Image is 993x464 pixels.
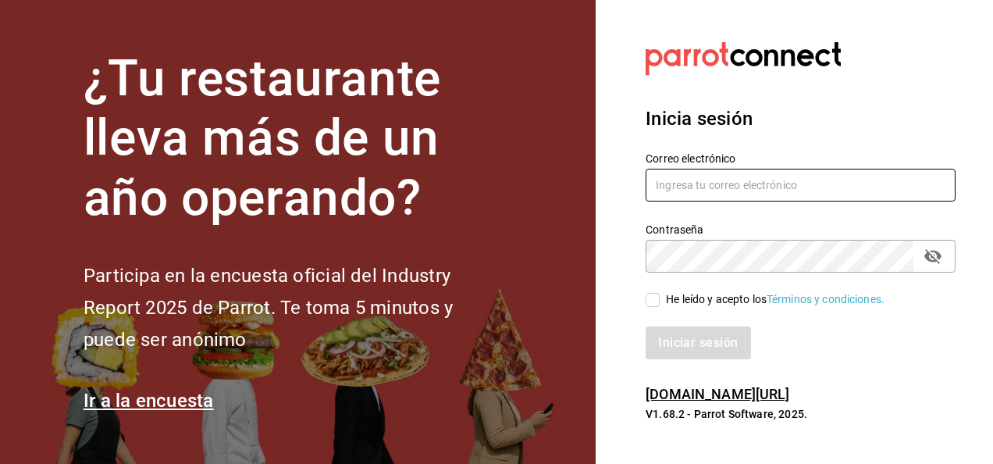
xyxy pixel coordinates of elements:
div: He leído y acepto los [666,291,884,308]
a: [DOMAIN_NAME][URL] [646,386,789,402]
input: Ingresa tu correo electrónico [646,169,956,202]
a: Ir a la encuesta [84,390,214,412]
h2: Participa en la encuesta oficial del Industry Report 2025 de Parrot. Te toma 5 minutos y puede se... [84,260,505,355]
h3: Inicia sesión [646,105,956,133]
h1: ¿Tu restaurante lleva más de un año operando? [84,49,505,229]
button: passwordField [920,243,946,269]
p: V1.68.2 - Parrot Software, 2025. [646,406,956,422]
label: Contraseña [646,223,956,234]
label: Correo electrónico [646,152,956,163]
a: Términos y condiciones. [767,293,884,305]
